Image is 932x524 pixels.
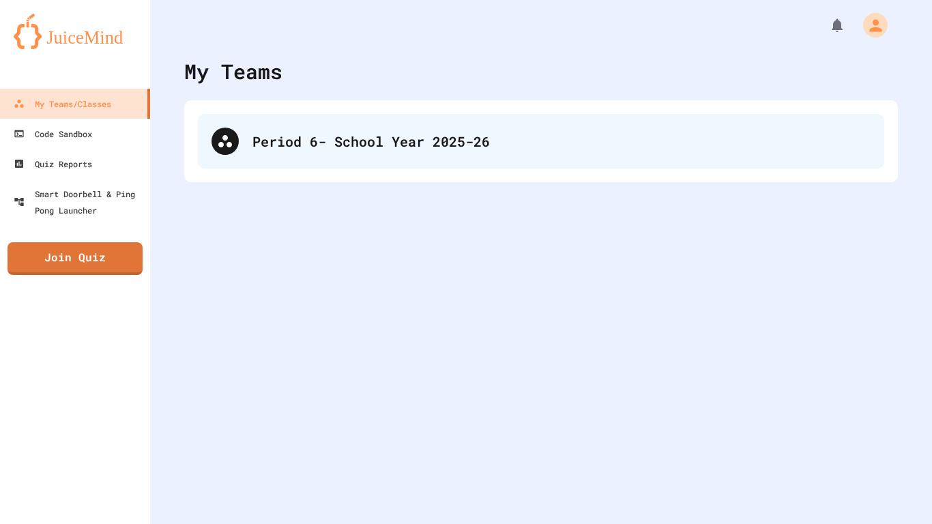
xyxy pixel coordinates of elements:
[804,14,849,37] div: My Notifications
[14,186,145,218] div: Smart Doorbell & Ping Pong Launcher
[14,96,111,112] div: My Teams/Classes
[14,14,136,49] img: logo-orange.svg
[184,56,282,87] div: My Teams
[8,242,143,275] a: Join Quiz
[198,114,884,169] div: Period 6- School Year 2025-26
[252,131,871,151] div: Period 6- School Year 2025-26
[14,156,92,172] div: Quiz Reports
[14,126,92,142] div: Code Sandbox
[849,10,891,41] div: My Account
